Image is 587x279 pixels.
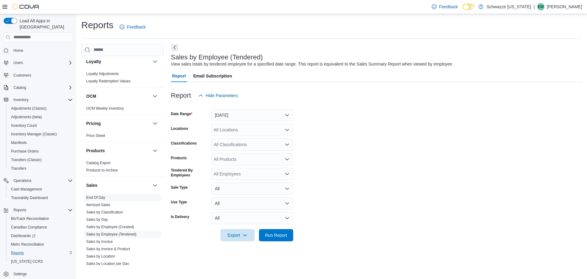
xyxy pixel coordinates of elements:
button: Manifests [6,138,75,147]
label: Date Range [171,111,193,116]
span: Transfers [11,166,26,171]
label: Use Type [171,200,187,205]
button: All [211,197,293,209]
span: Adjustments (Classic) [11,106,46,111]
label: Locations [171,126,188,131]
a: Adjustments (Classic) [9,105,49,112]
div: View sales totals by tendered employee for a specified date range. This report is equivalent to t... [171,61,453,67]
a: Dashboards [6,232,75,240]
h3: Pricing [86,120,101,126]
span: Itemized Sales [86,202,110,207]
button: Transfers [6,164,75,173]
button: All [211,183,293,195]
a: Inventory Count [9,122,39,129]
p: [PERSON_NAME] [547,3,582,10]
button: Sales [151,182,159,189]
button: Purchase Orders [6,147,75,156]
span: Home [13,48,23,53]
span: Transfers (Classic) [11,157,42,162]
span: Home [11,47,73,54]
label: Products [171,156,187,160]
span: Catalog [13,85,26,90]
span: Inventory Count [11,123,37,128]
a: Reports [9,249,26,257]
button: Next [171,44,178,51]
span: Email Subscription [193,70,232,82]
button: Open list of options [285,157,290,162]
span: Purchase Orders [9,148,73,155]
a: Loyalty Redemption Values [86,79,131,83]
span: Dashboards [9,232,73,239]
div: Pricing [81,132,164,142]
span: Inventory Manager (Classic) [11,132,57,137]
span: Hide Parameters [206,92,238,99]
span: Reports [13,208,26,213]
button: Open list of options [285,142,290,147]
h1: Reports [81,19,113,31]
span: Dashboards [11,233,35,238]
button: Users [11,59,25,66]
button: OCM [151,92,159,100]
label: Tendered By Employees [171,168,209,178]
button: Reports [1,206,75,214]
span: Sales by Location [86,254,115,259]
span: Manifests [9,139,73,146]
a: Feedback [117,21,148,33]
span: Adjustments (Classic) [9,105,73,112]
a: Sales by Employee (Tendered) [86,232,136,236]
a: OCM Weekly Inventory [86,106,124,111]
span: Canadian Compliance [11,225,47,230]
span: Sales by Day [86,217,108,222]
button: Adjustments (beta) [6,113,75,121]
p: Schwazze [US_STATE] [486,3,531,10]
span: Catalog [11,84,73,91]
span: Traceabilty Dashboard [9,194,73,202]
span: Sales by Invoice & Product [86,247,130,251]
a: Sales by Day [86,217,108,222]
a: Canadian Compliance [9,224,50,231]
a: Price Sheet [86,134,105,138]
button: All [211,212,293,224]
button: Run Report [259,229,293,241]
button: Inventory Manager (Classic) [6,130,75,138]
button: Products [151,147,159,154]
a: Inventory Manager (Classic) [9,130,59,138]
a: Sales by Invoice & Product [86,247,130,251]
a: Loyalty Adjustments [86,72,119,76]
button: Pricing [151,120,159,127]
span: Canadian Compliance [9,224,73,231]
button: Loyalty [86,58,150,65]
span: Sales by Classification [86,210,123,215]
h3: Sales [86,182,98,188]
span: Load All Apps in [GEOGRAPHIC_DATA] [17,18,73,30]
button: Reports [11,206,29,214]
a: Sales by Invoice [86,239,113,244]
button: Products [86,148,150,154]
a: Adjustments (beta) [9,113,44,121]
a: Home [11,47,26,54]
button: OCM [86,93,150,99]
button: Reports [6,249,75,257]
span: Metrc Reconciliation [11,242,44,247]
button: Transfers (Classic) [6,156,75,164]
span: Washington CCRS [9,258,73,265]
span: EW [538,3,544,10]
span: Traceabilty Dashboard [11,195,48,200]
div: Products [81,159,164,176]
a: Catalog Export [86,161,110,165]
a: BioTrack Reconciliation [9,215,52,222]
div: OCM [81,105,164,115]
a: End Of Day [86,195,105,200]
label: Sale Type [171,185,188,190]
button: Metrc Reconciliation [6,240,75,249]
button: Canadian Compliance [6,223,75,232]
span: Products to Archive [86,168,118,173]
button: Pricing [86,120,150,126]
h3: Sales by Employee (Tendered) [171,54,263,61]
span: OCM Weekly Inventory [86,106,124,111]
span: Reports [9,249,73,257]
button: [DATE] [211,109,293,121]
span: Customers [11,71,73,79]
